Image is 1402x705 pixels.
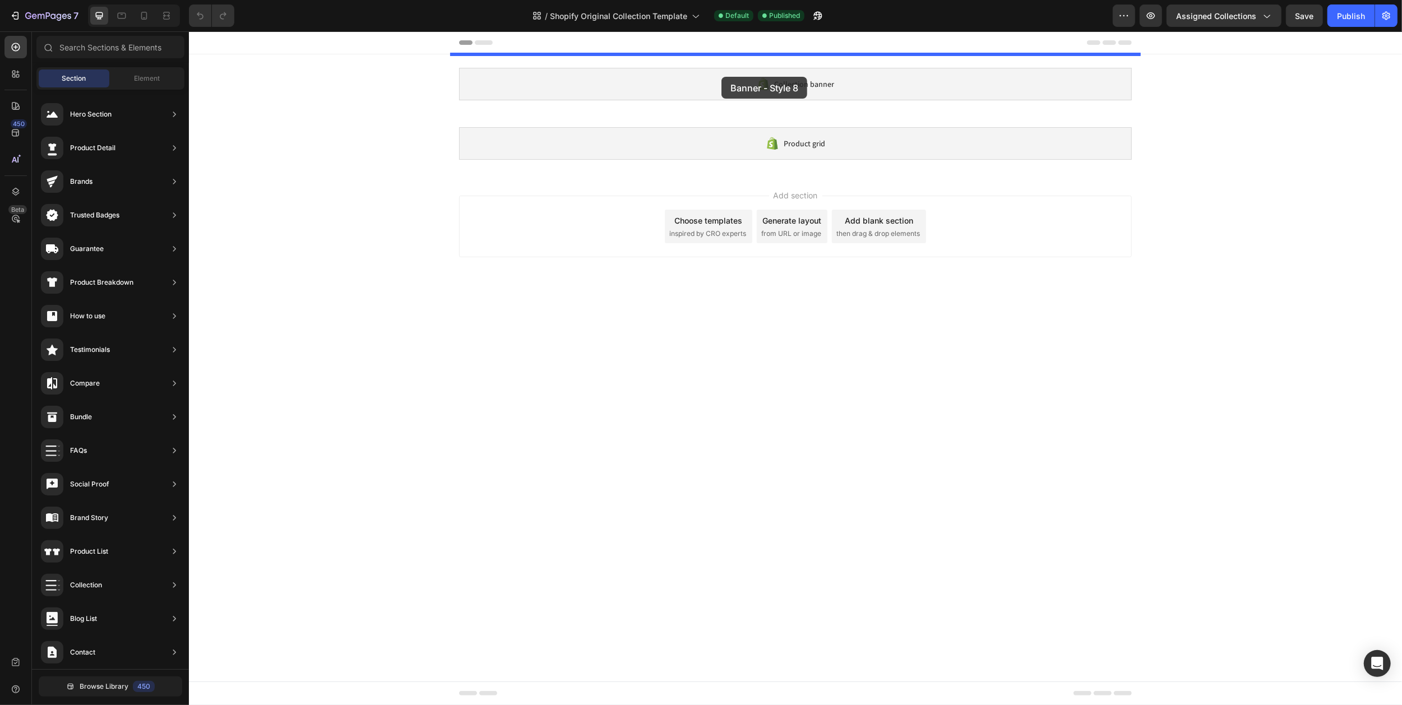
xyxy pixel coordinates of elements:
[70,378,100,389] div: Compare
[189,4,234,27] div: Undo/Redo
[1364,650,1391,677] div: Open Intercom Messenger
[70,243,104,254] div: Guarantee
[1337,10,1365,22] div: Publish
[70,344,110,355] div: Testimonials
[70,579,102,591] div: Collection
[70,142,115,154] div: Product Detail
[73,9,78,22] p: 7
[4,4,84,27] button: 7
[70,512,108,523] div: Brand Story
[550,10,687,22] span: Shopify Original Collection Template
[62,73,86,84] span: Section
[39,676,182,697] button: Browse Library450
[11,119,27,128] div: 450
[70,277,133,288] div: Product Breakdown
[769,11,800,21] span: Published
[1327,4,1375,27] button: Publish
[1295,11,1314,21] span: Save
[70,176,92,187] div: Brands
[725,11,749,21] span: Default
[1167,4,1281,27] button: Assigned Collections
[70,647,95,658] div: Contact
[189,31,1402,705] iframe: Design area
[1286,4,1323,27] button: Save
[70,613,97,624] div: Blog List
[70,310,105,322] div: How to use
[134,73,160,84] span: Element
[133,681,155,692] div: 450
[545,10,548,22] span: /
[70,445,87,456] div: FAQs
[70,546,108,557] div: Product List
[70,109,112,120] div: Hero Section
[1176,10,1256,22] span: Assigned Collections
[8,205,27,214] div: Beta
[70,210,119,221] div: Trusted Badges
[70,479,109,490] div: Social Proof
[70,411,92,423] div: Bundle
[36,36,184,58] input: Search Sections & Elements
[80,681,128,692] span: Browse Library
